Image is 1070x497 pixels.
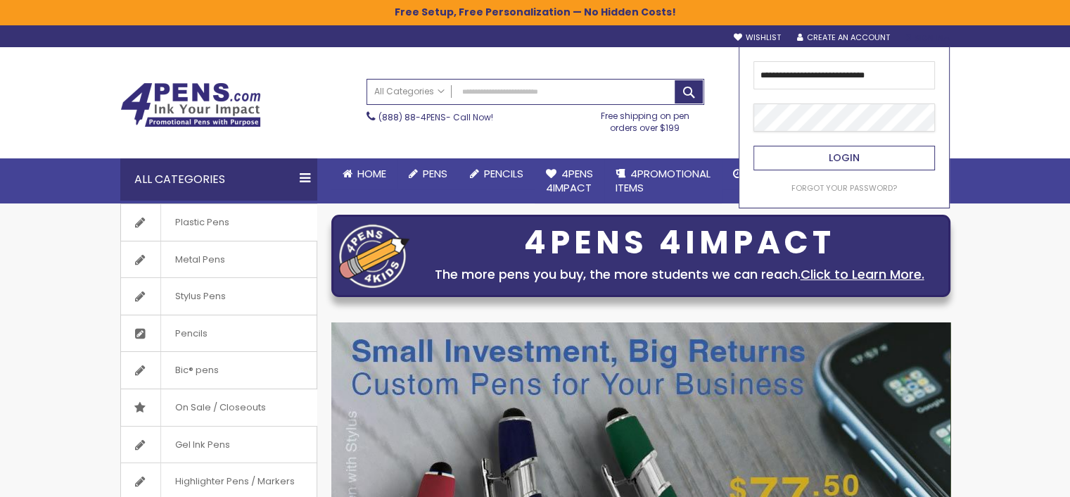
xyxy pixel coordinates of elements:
img: four_pen_logo.png [339,224,409,288]
a: (888) 88-4PENS [378,111,446,123]
span: Pens [423,166,447,181]
div: Free shipping on pen orders over $199 [586,105,704,133]
span: Home [357,166,386,181]
span: 4PROMOTIONAL ITEMS [616,166,711,195]
span: Login [829,151,860,165]
a: Home [331,158,397,189]
span: Plastic Pens [160,204,243,241]
a: 4PROMOTIONALITEMS [604,158,722,204]
span: Metal Pens [160,241,239,278]
img: 4Pens Custom Pens and Promotional Products [120,82,261,127]
span: On Sale / Closeouts [160,389,280,426]
span: Stylus Pens [160,278,240,315]
span: Pencils [484,166,523,181]
a: Create an Account [796,32,889,43]
a: Pens [397,158,459,189]
a: Rush [722,158,785,189]
a: Bic® pens [121,352,317,389]
span: Bic® pens [160,352,233,389]
a: All Categories [367,80,452,103]
a: Pencils [121,315,317,352]
span: - Call Now! [378,111,493,123]
span: Gel Ink Pens [160,427,244,463]
div: All Categories [120,158,317,201]
a: Gel Ink Pens [121,427,317,463]
a: Stylus Pens [121,278,317,315]
div: The more pens you buy, the more students we can reach. [416,265,943,284]
a: 4Pens4impact [535,158,604,204]
a: Pencils [459,158,535,189]
span: All Categories [374,86,445,97]
div: Sign In [903,33,950,44]
span: Forgot Your Password? [791,182,897,194]
a: Wishlist [733,32,780,43]
span: Pencils [160,315,222,352]
a: Click to Learn More. [801,265,924,283]
a: On Sale / Closeouts [121,389,317,426]
a: Metal Pens [121,241,317,278]
span: 4Pens 4impact [546,166,593,195]
div: 4PENS 4IMPACT [416,228,943,258]
a: Plastic Pens [121,204,317,241]
button: Login [753,146,935,170]
a: Forgot Your Password? [791,183,897,194]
